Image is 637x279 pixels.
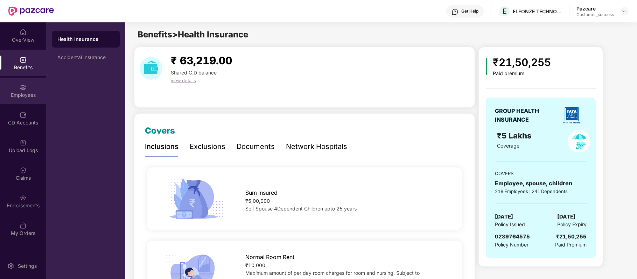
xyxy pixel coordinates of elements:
span: Policy Issued [495,221,525,228]
img: icon [161,176,226,221]
div: Network Hospitals [286,141,347,152]
span: Normal Room Rent [245,253,294,262]
div: Documents [237,141,275,152]
span: Benefits > Health Insurance [138,29,248,40]
img: icon [486,58,488,75]
span: Paid Premium [555,241,587,249]
div: ₹21,50,255 [556,232,587,241]
div: Employee, spouse, children [495,179,587,188]
div: Inclusions [145,141,178,152]
span: Self Spouse 4Dependent Children upto 25 years [245,206,357,212]
span: E [503,7,507,15]
span: Policy Expiry [557,221,587,228]
div: COVERS [495,170,587,177]
div: Exclusions [190,141,225,152]
div: ₹21,50,255 [493,54,551,71]
img: svg+xml;base64,PHN2ZyBpZD0iRW1wbG95ZWVzIiB4bWxucz0iaHR0cDovL3d3dy53My5vcmcvMjAwMC9zdmciIHdpZHRoPS... [20,84,27,91]
span: [DATE] [557,213,575,221]
img: New Pazcare Logo [8,7,54,16]
img: svg+xml;base64,PHN2ZyBpZD0iU2V0dGluZy0yMHgyMCIgeG1sbnM9Imh0dHA6Ly93d3cudzMub3JnLzIwMDAvc3ZnIiB3aW... [7,263,14,270]
span: [DATE] [495,213,513,221]
div: Health Insurance [57,36,114,43]
img: insurerLogo [559,103,584,128]
span: Covers [145,126,175,136]
span: Sum Insured [245,188,278,197]
div: Accidental Insurance [57,55,114,60]
div: Pazcare [576,5,614,12]
div: ₹10,000 [245,262,448,269]
img: policyIcon [568,130,590,152]
div: ELFONZE TECHNOLOGIES PRIVATE LIMITED [513,8,562,15]
span: ₹ 63,219.00 [171,54,232,67]
img: svg+xml;base64,PHN2ZyBpZD0iSG9tZSIgeG1sbnM9Imh0dHA6Ly93d3cudzMub3JnLzIwMDAvc3ZnIiB3aWR0aD0iMjAiIG... [20,29,27,36]
img: download [140,57,162,80]
div: 218 Employees | 241 Dependents [495,188,587,195]
span: view details [171,78,196,83]
span: ₹5 Lakhs [497,131,534,140]
img: svg+xml;base64,PHN2ZyBpZD0iVXBsb2FkX0xvZ3MiIGRhdGEtbmFtZT0iVXBsb2FkIExvZ3MiIHhtbG5zPSJodHRwOi8vd3... [20,139,27,146]
div: ₹5,00,000 [245,197,448,205]
img: svg+xml;base64,PHN2ZyBpZD0iRHJvcGRvd24tMzJ4MzIiIHhtbG5zPSJodHRwOi8vd3d3LnczLm9yZy8yMDAwL3N2ZyIgd2... [622,8,627,14]
img: svg+xml;base64,PHN2ZyBpZD0iRW5kb3JzZW1lbnRzIiB4bWxucz0iaHR0cDovL3d3dy53My5vcmcvMjAwMC9zdmciIHdpZH... [20,194,27,201]
div: Settings [16,263,39,270]
img: svg+xml;base64,PHN2ZyBpZD0iQmVuZWZpdHMiIHhtbG5zPSJodHRwOi8vd3d3LnczLm9yZy8yMDAwL3N2ZyIgd2lkdGg9Ij... [20,56,27,63]
img: svg+xml;base64,PHN2ZyBpZD0iSGVscC0zMngzMiIgeG1sbnM9Imh0dHA6Ly93d3cudzMub3JnLzIwMDAvc3ZnIiB3aWR0aD... [451,8,458,15]
img: svg+xml;base64,PHN2ZyBpZD0iTXlfT3JkZXJzIiBkYXRhLW5hbWU9Ik15IE9yZGVycyIgeG1sbnM9Imh0dHA6Ly93d3cudz... [20,222,27,229]
img: svg+xml;base64,PHN2ZyBpZD0iQ2xhaW0iIHhtbG5zPSJodHRwOi8vd3d3LnczLm9yZy8yMDAwL3N2ZyIgd2lkdGg9IjIwIi... [20,167,27,174]
div: GROUP HEALTH INSURANCE [495,107,556,124]
div: Paid premium [493,71,551,77]
span: Policy Number [495,242,528,248]
img: svg+xml;base64,PHN2ZyBpZD0iQ0RfQWNjb3VudHMiIGRhdGEtbmFtZT0iQ0QgQWNjb3VudHMiIHhtbG5zPSJodHRwOi8vd3... [20,112,27,119]
div: Get Help [461,8,478,14]
span: 0239764575 [495,233,530,240]
div: Customer_success [576,12,614,17]
span: Shared C.D balance [171,70,217,76]
span: Coverage [497,143,519,149]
